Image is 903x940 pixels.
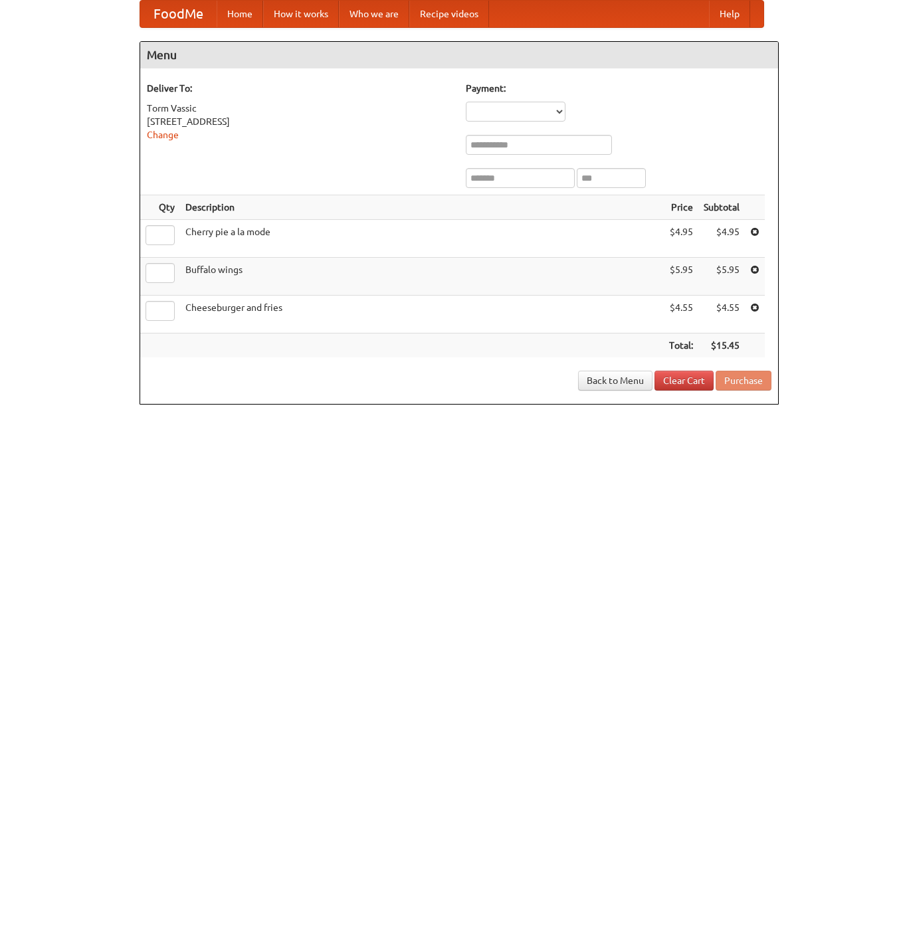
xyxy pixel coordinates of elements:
[339,1,409,27] a: Who we are
[698,195,745,220] th: Subtotal
[654,371,714,391] a: Clear Cart
[664,333,698,358] th: Total:
[147,102,452,115] div: Torm Vassic
[698,220,745,258] td: $4.95
[263,1,339,27] a: How it works
[466,82,771,95] h5: Payment:
[716,371,771,391] button: Purchase
[147,82,452,95] h5: Deliver To:
[180,195,664,220] th: Description
[140,1,217,27] a: FoodMe
[709,1,750,27] a: Help
[698,333,745,358] th: $15.45
[147,115,452,128] div: [STREET_ADDRESS]
[578,371,652,391] a: Back to Menu
[664,258,698,296] td: $5.95
[664,195,698,220] th: Price
[180,220,664,258] td: Cherry pie a la mode
[147,130,179,140] a: Change
[698,258,745,296] td: $5.95
[664,220,698,258] td: $4.95
[140,195,180,220] th: Qty
[217,1,263,27] a: Home
[409,1,489,27] a: Recipe videos
[140,42,778,68] h4: Menu
[664,296,698,333] td: $4.55
[180,296,664,333] td: Cheeseburger and fries
[698,296,745,333] td: $4.55
[180,258,664,296] td: Buffalo wings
